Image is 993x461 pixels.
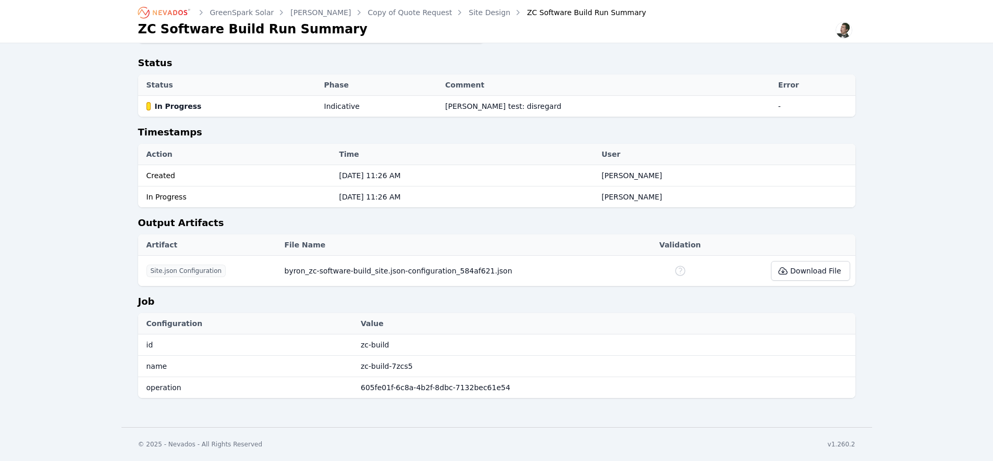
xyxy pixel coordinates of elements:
th: Action [138,144,334,165]
div: ZC Software Build Run Summary [512,7,646,18]
span: name [146,362,167,370]
span: id [146,341,153,349]
span: byron_zc-software-build_site.json-configuration_584af621.json [285,267,512,275]
td: 605fe01f-6c8a-4b2f-8dbc-7132bec61e54 [355,377,855,398]
span: Site.json Configuration [146,265,226,277]
th: Error [773,74,855,96]
a: [PERSON_NAME] [290,7,351,18]
img: Alex Kushner [836,22,852,39]
th: Comment [440,74,773,96]
th: Artifact [138,234,279,256]
th: User [596,144,855,165]
td: [PERSON_NAME] [596,186,855,208]
div: In Progress [146,192,329,202]
th: Phase [319,74,440,96]
h1: ZC Software Build Run Summary [138,21,367,38]
h2: Timestamps [138,125,855,144]
button: Download File [771,261,850,281]
td: [DATE] 11:26 AM [334,165,596,186]
a: GreenSpark Solar [210,7,274,18]
a: Site Design [469,7,510,18]
h2: Job [138,294,855,313]
nav: Breadcrumb [138,4,646,21]
td: [PERSON_NAME] test: disregard [440,96,773,117]
div: © 2025 - Nevados - All Rights Reserved [138,440,263,448]
div: No Schema [674,265,686,277]
td: zc-build [355,334,855,356]
th: Validation [641,234,719,256]
td: [DATE] 11:26 AM [334,186,596,208]
a: Copy of Quote Request [368,7,452,18]
td: zc-build-7zcs5 [355,356,855,377]
th: Status [138,74,319,96]
td: - [773,96,855,117]
th: Configuration [138,313,355,334]
span: In Progress [155,101,202,111]
h2: Status [138,56,855,74]
div: Indicative [324,101,360,111]
th: Value [355,313,855,334]
span: operation [146,383,181,392]
h2: Output Artifacts [138,216,855,234]
div: v1.260.2 [828,440,855,448]
td: [PERSON_NAME] [596,165,855,186]
div: Created [146,170,329,181]
th: File Name [279,234,641,256]
th: Time [334,144,596,165]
